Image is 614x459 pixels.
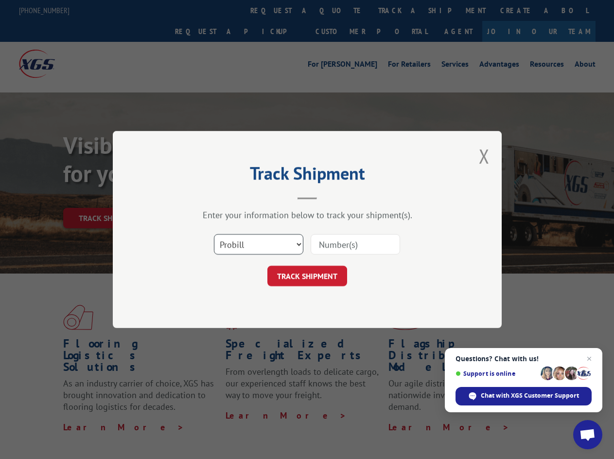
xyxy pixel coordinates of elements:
[479,143,490,169] button: Close modal
[456,355,592,363] span: Questions? Chat with us!
[583,353,595,365] span: Close chat
[573,420,602,449] div: Open chat
[456,370,537,377] span: Support is online
[267,266,347,286] button: TRACK SHIPMENT
[481,391,579,400] span: Chat with XGS Customer Support
[161,166,453,185] h2: Track Shipment
[161,209,453,220] div: Enter your information below to track your shipment(s).
[311,234,400,255] input: Number(s)
[456,387,592,405] div: Chat with XGS Customer Support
